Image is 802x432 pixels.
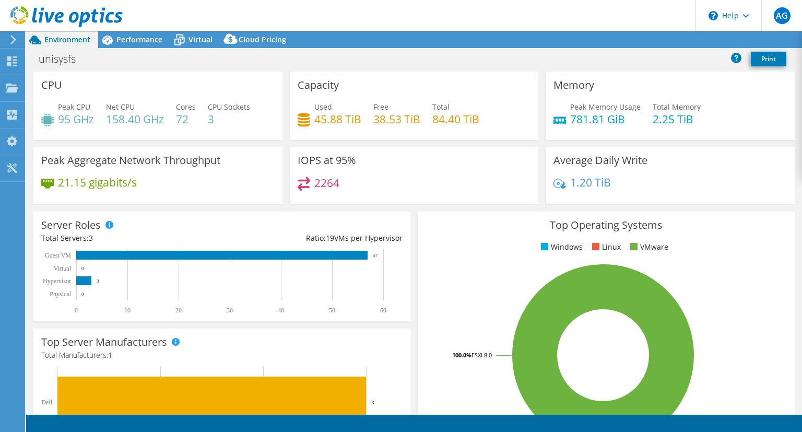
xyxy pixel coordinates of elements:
[553,155,647,166] h3: Average Daily Write
[751,52,786,66] a: Print
[44,34,90,44] span: Environment
[373,113,420,125] h4: 38.53 TiB
[570,113,641,125] h4: 781.81 GiB
[326,233,334,243] span: 19
[81,291,84,297] text: 0
[97,278,99,284] text: 3
[41,399,52,406] text: Dell
[41,219,101,231] h3: Server Roles
[41,232,222,244] div: Total Servers:
[426,219,787,231] h3: Top Operating Systems
[653,102,701,112] span: Total Memory
[452,351,471,359] tspan: 100.0%
[239,34,286,44] span: Cloud Pricing
[208,102,250,112] span: CPU Sockets
[227,307,233,314] text: 30
[41,79,62,91] h3: CPU
[314,113,361,125] h4: 45.88 TiB
[298,79,339,91] h3: Capacity
[188,34,213,44] span: Virtual
[81,266,84,271] text: 0
[432,102,450,112] span: Total
[41,155,220,166] h3: Peak Aggregate Network Throughput
[570,102,641,112] span: Peak Memory Usage
[432,113,479,125] h4: 84.40 TiB
[58,177,137,188] h4: 21.15 gigabits/s
[176,113,196,125] h4: 72
[106,102,135,112] span: Net CPU
[314,177,339,189] h4: 2264
[278,307,284,314] text: 40
[116,34,162,44] span: Performance
[553,79,594,91] h3: Memory
[329,307,335,314] text: 50
[371,399,374,405] text: 3
[41,336,167,348] h3: Top Server Manufacturers
[54,265,72,272] text: Virtual
[538,241,583,253] li: Windows
[471,351,492,359] tspan: ESXi 8.0
[176,102,196,112] span: Cores
[45,252,71,259] text: Guest VM
[570,177,611,188] h4: 1.20 TiB
[124,307,131,314] text: 10
[175,307,182,314] text: 20
[108,350,112,360] span: 1
[43,277,71,285] text: Hypervisor
[75,307,78,314] text: 0
[653,113,701,125] h4: 2.25 TiB
[298,155,356,166] h3: IOPS at 95%
[628,241,668,253] li: VMware
[50,290,71,298] text: Physical
[373,102,388,112] span: Free
[774,7,791,24] span: AG
[89,233,93,243] span: 3
[58,102,90,112] span: Peak CPU
[34,53,92,65] h1: unisysfs
[106,113,164,125] h4: 158.40 GHz
[380,307,386,314] text: 60
[314,102,332,112] span: Used
[208,113,250,125] h4: 3
[373,253,378,258] text: 57
[41,349,403,361] h4: Total Manufacturers:
[709,11,718,20] svg: \n
[222,232,403,244] div: Ratio: VMs per Hypervisor
[589,241,621,253] li: Linux
[58,113,94,125] h4: 95 GHz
